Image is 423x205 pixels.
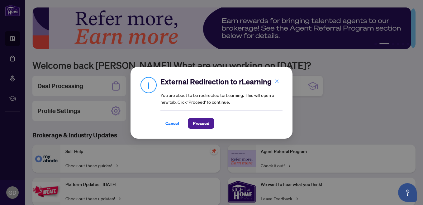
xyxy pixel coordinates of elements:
img: Info Icon [140,77,157,93]
span: Proceed [193,118,209,128]
span: close [275,79,279,83]
button: Proceed [188,118,214,129]
button: Cancel [160,118,184,129]
div: You are about to be redirected to rLearning . This will open a new tab. Click ‘Proceed’ to continue. [160,77,283,129]
h2: External Redirection to rLearning [160,77,283,87]
button: Open asap [398,183,417,202]
span: Cancel [165,118,179,128]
